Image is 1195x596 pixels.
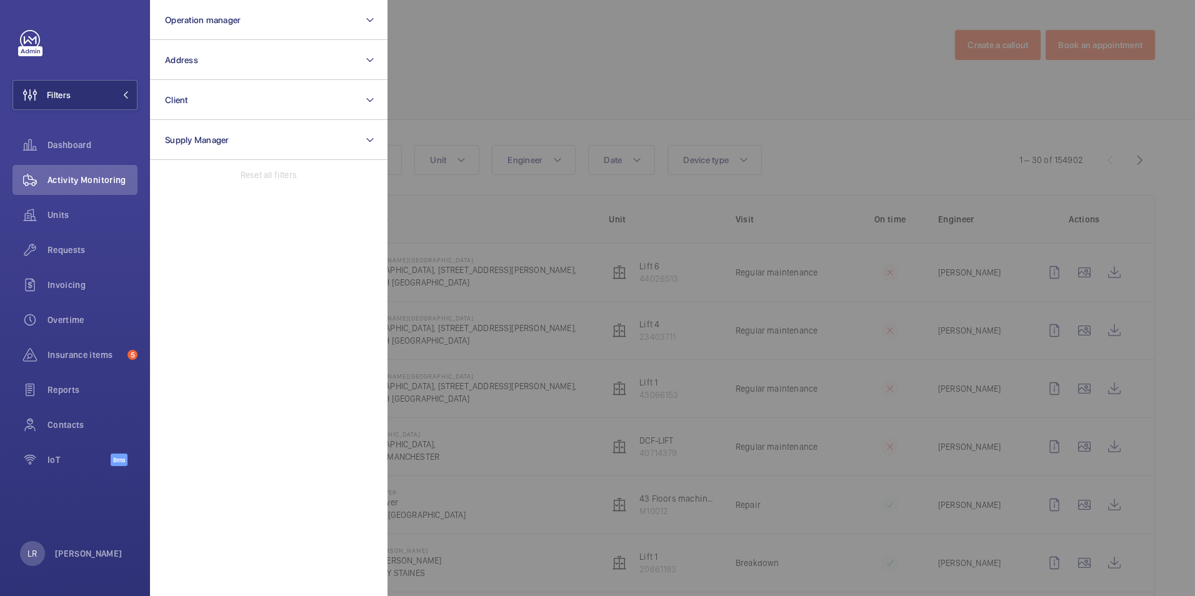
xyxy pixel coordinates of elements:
[55,547,122,560] p: [PERSON_NAME]
[47,384,137,396] span: Reports
[12,80,137,110] button: Filters
[27,547,37,560] p: LR
[47,314,137,326] span: Overtime
[47,89,71,101] span: Filters
[47,174,137,186] span: Activity Monitoring
[47,139,137,151] span: Dashboard
[127,350,137,360] span: 5
[47,349,122,361] span: Insurance items
[47,279,137,291] span: Invoicing
[111,454,127,466] span: Beta
[47,244,137,256] span: Requests
[47,454,111,466] span: IoT
[47,419,137,431] span: Contacts
[47,209,137,221] span: Units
